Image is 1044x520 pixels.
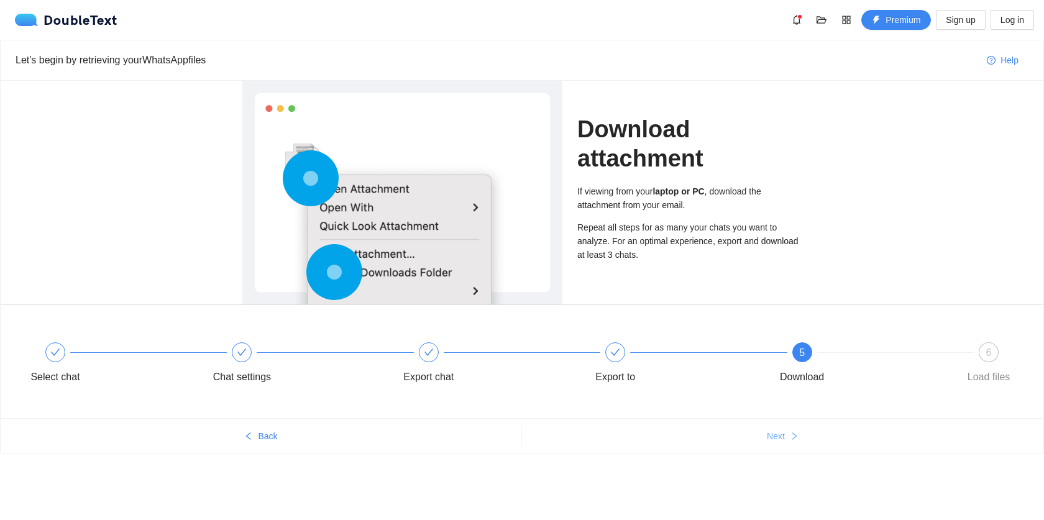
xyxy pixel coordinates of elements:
button: Log in [991,10,1034,30]
span: right [790,432,799,442]
div: Repeat all steps for as many your chats you want to analyze. For an optimal experience, export an... [577,221,802,262]
h1: Download attachment [577,115,802,173]
span: thunderbolt [872,16,881,25]
span: Back [258,429,277,443]
span: Premium [886,13,920,27]
span: question-circle [987,56,996,66]
span: appstore [837,15,856,25]
button: appstore [836,10,856,30]
div: Select chat [19,342,206,387]
span: 5 [799,347,805,358]
div: Let's begin by retrieving your WhatsApp files [16,52,977,68]
button: bell [787,10,807,30]
button: Nextright [522,426,1043,446]
a: logoDoubleText [15,14,117,26]
div: Export chat [393,342,579,387]
button: question-circleHelp [977,50,1028,70]
button: Sign up [936,10,985,30]
button: leftBack [1,426,521,446]
div: Export chat [403,367,454,387]
span: Next [767,429,785,443]
span: 6 [986,347,992,358]
div: Download [780,367,824,387]
div: 5Download [766,342,953,387]
div: Chat settings [206,342,392,387]
button: thunderboltPremium [861,10,931,30]
div: DoubleText [15,14,117,26]
div: Load files [968,367,1010,387]
span: left [244,432,253,442]
div: Select chat [30,367,80,387]
b: laptop or PC [652,186,704,196]
span: Log in [1000,13,1024,27]
div: Export to [595,367,635,387]
span: check [50,347,60,357]
span: bell [787,15,806,25]
span: Sign up [946,13,975,27]
span: check [424,347,434,357]
div: Export to [579,342,766,387]
img: logo [15,14,43,26]
span: check [237,347,247,357]
div: Chat settings [213,367,271,387]
span: Help [1000,53,1019,67]
button: folder-open [812,10,831,30]
div: 6Load files [953,342,1025,387]
span: folder-open [812,15,831,25]
span: check [610,347,620,357]
div: If viewing from your , download the attachment from your email. [577,185,802,212]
